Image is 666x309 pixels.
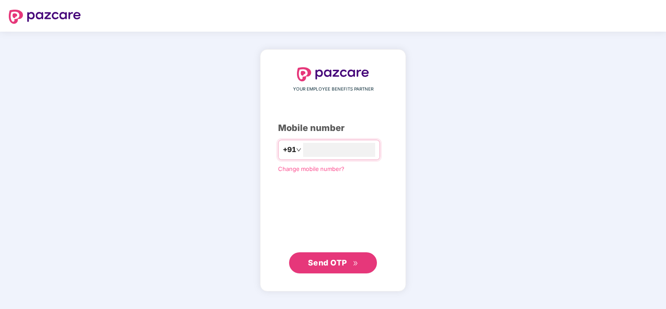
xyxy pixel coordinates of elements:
[296,147,301,153] span: down
[297,67,369,81] img: logo
[278,165,344,172] a: Change mobile number?
[278,121,388,135] div: Mobile number
[353,261,358,266] span: double-right
[293,86,373,93] span: YOUR EMPLOYEE BENEFITS PARTNER
[308,258,347,267] span: Send OTP
[289,252,377,273] button: Send OTPdouble-right
[283,144,296,155] span: +91
[9,10,81,24] img: logo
